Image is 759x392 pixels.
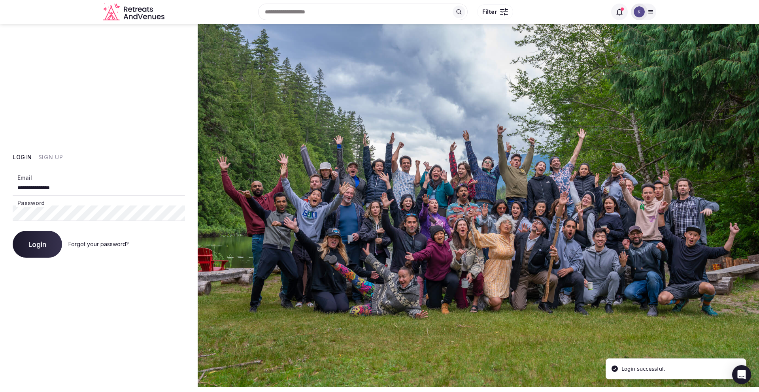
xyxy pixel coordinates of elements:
div: Login successful. [621,365,665,373]
span: Login [28,240,46,248]
span: Filter [482,8,497,16]
button: Login [13,231,62,258]
a: Visit the homepage [103,3,166,21]
img: karen-7105 [634,6,645,17]
button: Filter [477,4,513,19]
img: My Account Background [198,24,759,387]
div: Open Intercom Messenger [732,365,751,384]
button: Login [13,153,32,161]
svg: Retreats and Venues company logo [103,3,166,21]
a: Forgot your password? [68,241,129,247]
button: Sign Up [38,153,63,161]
